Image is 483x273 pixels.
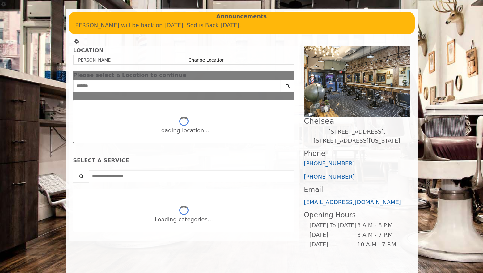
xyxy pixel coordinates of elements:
[73,72,187,78] span: Please select a Location to continue
[304,199,401,205] a: [EMAIL_ADDRESS][DOMAIN_NAME]
[216,12,267,21] b: Announcements
[158,126,209,135] div: Loading location...
[357,230,405,240] td: 8 A.M - 7 P.M
[304,173,355,180] a: [PHONE_NUMBER]
[304,160,355,167] a: [PHONE_NUMBER]
[304,211,410,219] h3: Opening Hours
[73,21,410,30] p: [PERSON_NAME] will be back on [DATE]. Sod is Back [DATE].
[309,240,357,250] td: [DATE]
[304,127,410,145] p: [STREET_ADDRESS],[STREET_ADDRESS][US_STATE]
[304,186,410,194] h3: Email
[304,150,410,157] h3: Phone
[155,215,213,224] div: Loading categories...
[73,47,104,53] b: LOCATION
[189,58,225,62] a: Change Location
[77,58,112,62] span: [PERSON_NAME]
[73,80,295,95] div: Center Select
[73,158,295,164] div: SELECT A SERVICE
[73,170,89,182] button: Service Search
[304,117,410,125] h2: Chelsea
[357,240,405,250] td: 10 A.M - 7 P.M
[357,221,405,230] td: 8 A.M - 8 P.M
[73,80,281,92] input: Search Center
[309,221,357,230] td: [DATE] To [DATE]
[285,73,294,77] button: close dialog
[309,230,357,240] td: [DATE]
[284,84,291,88] i: Search button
